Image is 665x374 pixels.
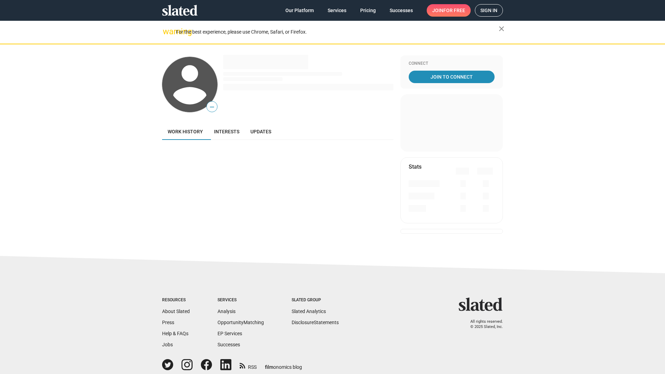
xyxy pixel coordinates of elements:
a: Slated Analytics [292,309,326,314]
a: Press [162,320,174,325]
span: Join To Connect [410,71,493,83]
div: For the best experience, please use Chrome, Safari, or Firefox. [176,27,499,37]
a: Successes [218,342,240,347]
a: Sign in [475,4,503,17]
span: Successes [390,4,413,17]
div: Services [218,297,264,303]
span: — [207,103,217,112]
a: Our Platform [280,4,319,17]
a: Services [322,4,352,17]
span: Pricing [360,4,376,17]
span: film [265,364,273,370]
a: About Slated [162,309,190,314]
span: Our Platform [285,4,314,17]
mat-icon: close [497,25,506,33]
span: for free [443,4,465,17]
a: OpportunityMatching [218,320,264,325]
a: filmonomics blog [265,358,302,371]
span: Sign in [480,5,497,16]
a: Updates [245,123,277,140]
div: Resources [162,297,190,303]
span: Join [432,4,465,17]
a: Analysis [218,309,236,314]
div: Slated Group [292,297,339,303]
span: Work history [168,129,203,134]
a: Jobs [162,342,173,347]
a: Successes [384,4,418,17]
mat-card-title: Stats [409,163,422,170]
p: All rights reserved. © 2025 Slated, Inc. [463,319,503,329]
a: RSS [240,360,257,371]
span: Interests [214,129,239,134]
a: EP Services [218,331,242,336]
a: Work history [162,123,209,140]
a: Pricing [355,4,381,17]
span: Services [328,4,346,17]
a: Joinfor free [427,4,471,17]
a: Help & FAQs [162,331,188,336]
span: Updates [250,129,271,134]
div: Connect [409,61,495,66]
a: Interests [209,123,245,140]
a: Join To Connect [409,71,495,83]
mat-icon: warning [163,27,171,36]
a: DisclosureStatements [292,320,339,325]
